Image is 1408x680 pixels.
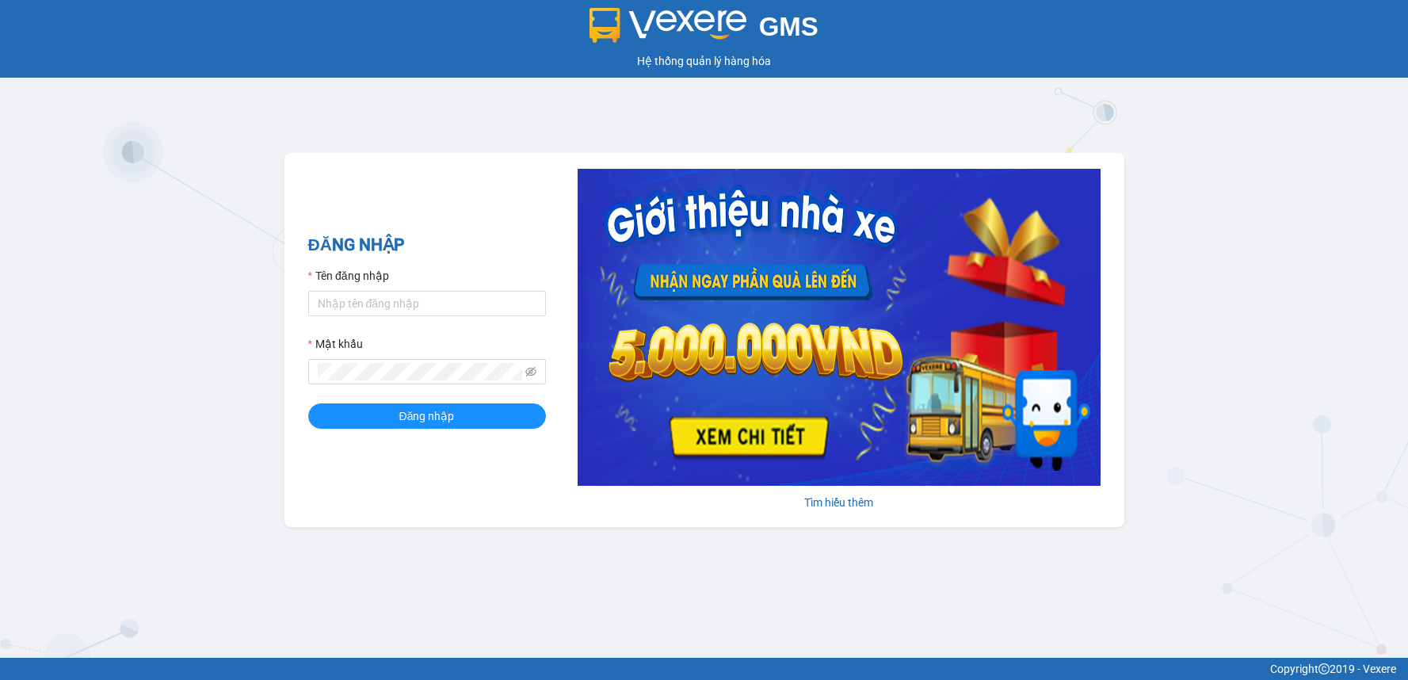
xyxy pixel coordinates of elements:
[308,403,546,429] button: Đăng nhập
[308,267,389,285] label: Tên đăng nhập
[318,363,522,380] input: Mật khẩu
[578,494,1101,511] div: Tìm hiểu thêm
[308,291,546,316] input: Tên đăng nhập
[759,12,818,41] span: GMS
[12,660,1396,678] div: Copyright 2019 - Vexere
[4,52,1404,70] div: Hệ thống quản lý hàng hóa
[399,407,455,425] span: Đăng nhập
[308,232,546,258] h2: ĐĂNG NHẬP
[590,8,746,43] img: logo 2
[590,24,818,36] a: GMS
[578,169,1101,486] img: banner-0
[1318,663,1330,674] span: copyright
[308,335,363,353] label: Mật khẩu
[525,366,536,377] span: eye-invisible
